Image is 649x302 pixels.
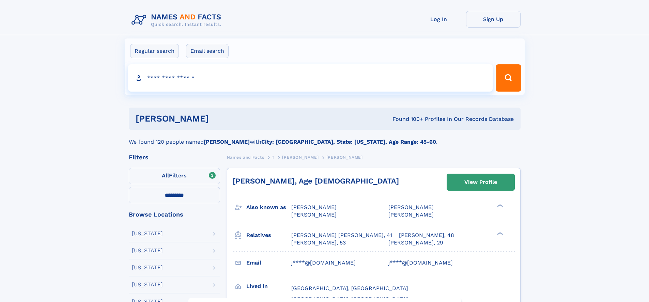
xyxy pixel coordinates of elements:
[282,153,319,161] a: [PERSON_NAME]
[136,114,301,123] h1: [PERSON_NAME]
[246,257,291,269] h3: Email
[186,44,229,58] label: Email search
[291,204,337,210] span: [PERSON_NAME]
[129,154,220,160] div: Filters
[495,231,504,236] div: ❯
[129,11,227,29] img: Logo Names and Facts
[204,139,250,145] b: [PERSON_NAME]
[291,285,408,291] span: [GEOGRAPHIC_DATA], [GEOGRAPHIC_DATA]
[227,153,264,161] a: Names and Facts
[272,153,275,161] a: T
[388,204,434,210] span: [PERSON_NAME]
[129,168,220,184] label: Filters
[388,239,443,247] a: [PERSON_NAME], 29
[300,115,514,123] div: Found 100+ Profiles In Our Records Database
[282,155,319,160] span: [PERSON_NAME]
[162,172,169,179] span: All
[388,211,434,218] span: [PERSON_NAME]
[246,229,291,241] h3: Relatives
[132,248,163,253] div: [US_STATE]
[129,130,521,146] div: We found 120 people named with .
[326,155,363,160] span: [PERSON_NAME]
[132,265,163,270] div: [US_STATE]
[132,282,163,287] div: [US_STATE]
[291,211,337,218] span: [PERSON_NAME]
[495,204,504,208] div: ❯
[246,281,291,292] h3: Lived in
[466,11,521,28] a: Sign Up
[291,239,346,247] a: [PERSON_NAME], 53
[246,202,291,213] h3: Also known as
[233,177,399,185] a: [PERSON_NAME], Age [DEMOGRAPHIC_DATA]
[291,232,392,239] a: [PERSON_NAME] [PERSON_NAME], 41
[129,211,220,218] div: Browse Locations
[130,44,179,58] label: Regular search
[447,174,514,190] a: View Profile
[261,139,436,145] b: City: [GEOGRAPHIC_DATA], State: [US_STATE], Age Range: 45-60
[464,174,497,190] div: View Profile
[128,64,493,92] input: search input
[496,64,521,92] button: Search Button
[132,231,163,236] div: [US_STATE]
[272,155,275,160] span: T
[412,11,466,28] a: Log In
[399,232,454,239] a: [PERSON_NAME], 48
